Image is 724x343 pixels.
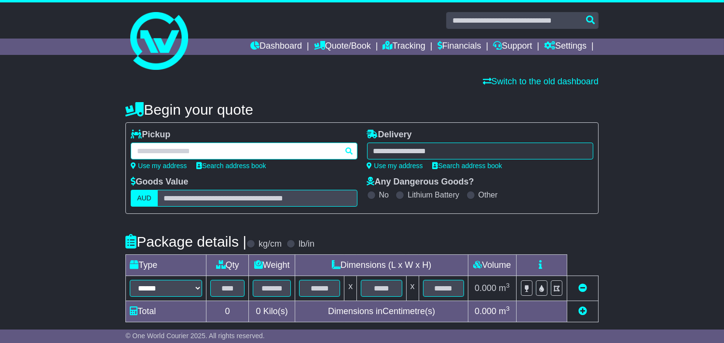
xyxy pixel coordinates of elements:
span: 0.000 [475,306,496,316]
td: x [406,276,419,301]
h4: Begin your quote [125,102,599,118]
a: Quote/Book [314,39,371,55]
span: 0.000 [475,283,496,293]
label: Lithium Battery [408,190,459,199]
a: Dashboard [250,39,302,55]
td: Weight [249,255,295,276]
td: Dimensions (L x W x H) [295,255,468,276]
a: Financials [437,39,481,55]
sup: 3 [506,305,510,312]
span: m [499,306,510,316]
label: Pickup [131,130,170,140]
a: Settings [544,39,587,55]
a: Tracking [383,39,425,55]
a: Use my address [131,162,187,170]
a: Search address book [196,162,266,170]
td: Total [126,301,206,322]
label: lb/in [299,239,314,250]
span: 0 [256,306,261,316]
label: Delivery [367,130,412,140]
span: © One World Courier 2025. All rights reserved. [125,332,265,340]
h4: Package details | [125,234,246,250]
label: AUD [131,190,158,207]
label: Goods Value [131,177,188,187]
td: x [344,276,357,301]
a: Search address book [433,162,502,170]
td: Volume [468,255,516,276]
td: 0 [206,301,249,322]
label: Any Dangerous Goods? [367,177,474,187]
td: Qty [206,255,249,276]
label: kg/cm [259,239,282,250]
label: Other [478,190,498,199]
typeahead: Please provide city [131,143,357,159]
label: No [379,190,389,199]
td: Type [126,255,206,276]
a: Support [493,39,532,55]
span: m [499,283,510,293]
a: Add new item [578,306,587,316]
a: Use my address [367,162,423,170]
td: Dimensions in Centimetre(s) [295,301,468,322]
a: Switch to the old dashboard [483,77,599,86]
sup: 3 [506,282,510,289]
td: Kilo(s) [249,301,295,322]
a: Remove this item [578,283,587,293]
